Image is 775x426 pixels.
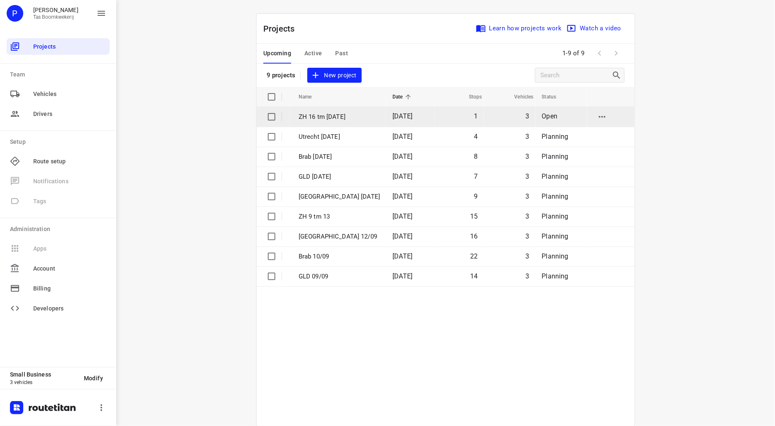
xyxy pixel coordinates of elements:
[33,284,106,293] span: Billing
[542,232,569,240] span: Planning
[7,86,110,102] div: Vehicles
[608,45,625,62] span: Next Page
[33,7,78,13] p: Peter Tas
[299,172,380,182] p: GLD [DATE]
[392,112,412,120] span: [DATE]
[299,252,380,261] p: Brab 10/09
[540,69,612,82] input: Search projects
[299,192,380,202] p: [GEOGRAPHIC_DATA] [DATE]
[392,272,412,280] span: [DATE]
[542,212,569,220] span: Planning
[526,252,530,260] span: 3
[299,112,380,122] p: ZH 16 tm [DATE]
[542,133,569,140] span: Planning
[474,192,478,200] span: 9
[559,44,588,62] span: 1-9 of 9
[299,152,380,162] p: Brab 17 sept
[7,260,110,277] div: Account
[470,232,478,240] span: 16
[267,71,295,79] p: 9 projects
[10,225,110,234] p: Administration
[542,192,569,200] span: Planning
[7,280,110,297] div: Billing
[299,272,380,281] p: GLD 09/09
[33,14,78,20] p: Tas Boomkwekerij
[612,70,624,80] div: Search
[10,379,77,385] p: 3 vehicles
[458,92,482,102] span: Stops
[7,5,23,22] div: P
[10,371,77,378] p: Small Business
[336,48,348,59] span: Past
[542,172,569,180] span: Planning
[7,171,110,191] span: Available only on our Business plan
[84,375,103,382] span: Modify
[33,42,106,51] span: Projects
[474,133,478,140] span: 4
[392,153,412,160] span: [DATE]
[312,70,356,81] span: New project
[10,138,110,146] p: Setup
[504,92,534,102] span: Vehicles
[7,153,110,170] div: Route setup
[263,22,302,35] p: Projects
[470,252,478,260] span: 22
[392,212,412,220] span: [DATE]
[542,112,558,120] span: Open
[526,192,530,200] span: 3
[542,92,567,102] span: Status
[470,212,478,220] span: 15
[526,212,530,220] span: 3
[392,232,412,240] span: [DATE]
[7,300,110,317] div: Developers
[10,70,110,79] p: Team
[33,110,106,118] span: Drivers
[470,272,478,280] span: 14
[392,133,412,140] span: [DATE]
[392,92,414,102] span: Date
[474,172,478,180] span: 7
[7,239,110,259] span: Available only on our Business plan
[591,45,608,62] span: Previous Page
[542,252,569,260] span: Planning
[7,191,110,211] span: Available only on our Business plan
[392,192,412,200] span: [DATE]
[542,153,569,160] span: Planning
[33,90,106,98] span: Vehicles
[77,371,110,386] button: Modify
[33,157,106,166] span: Route setup
[299,232,380,241] p: Utrecht 12/09
[526,133,530,140] span: 3
[526,153,530,160] span: 3
[474,153,478,160] span: 8
[392,172,412,180] span: [DATE]
[263,48,291,59] span: Upcoming
[33,304,106,313] span: Developers
[299,212,380,222] p: ZH 9 tm 13
[7,38,110,55] div: Projects
[307,68,361,83] button: New project
[33,264,106,273] span: Account
[526,272,530,280] span: 3
[474,112,478,120] span: 1
[526,172,530,180] span: 3
[526,232,530,240] span: 3
[526,112,530,120] span: 3
[7,106,110,122] div: Drivers
[304,48,322,59] span: Active
[299,92,323,102] span: Name
[542,272,569,280] span: Planning
[392,252,412,260] span: [DATE]
[299,132,380,142] p: Utrecht 19 sept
